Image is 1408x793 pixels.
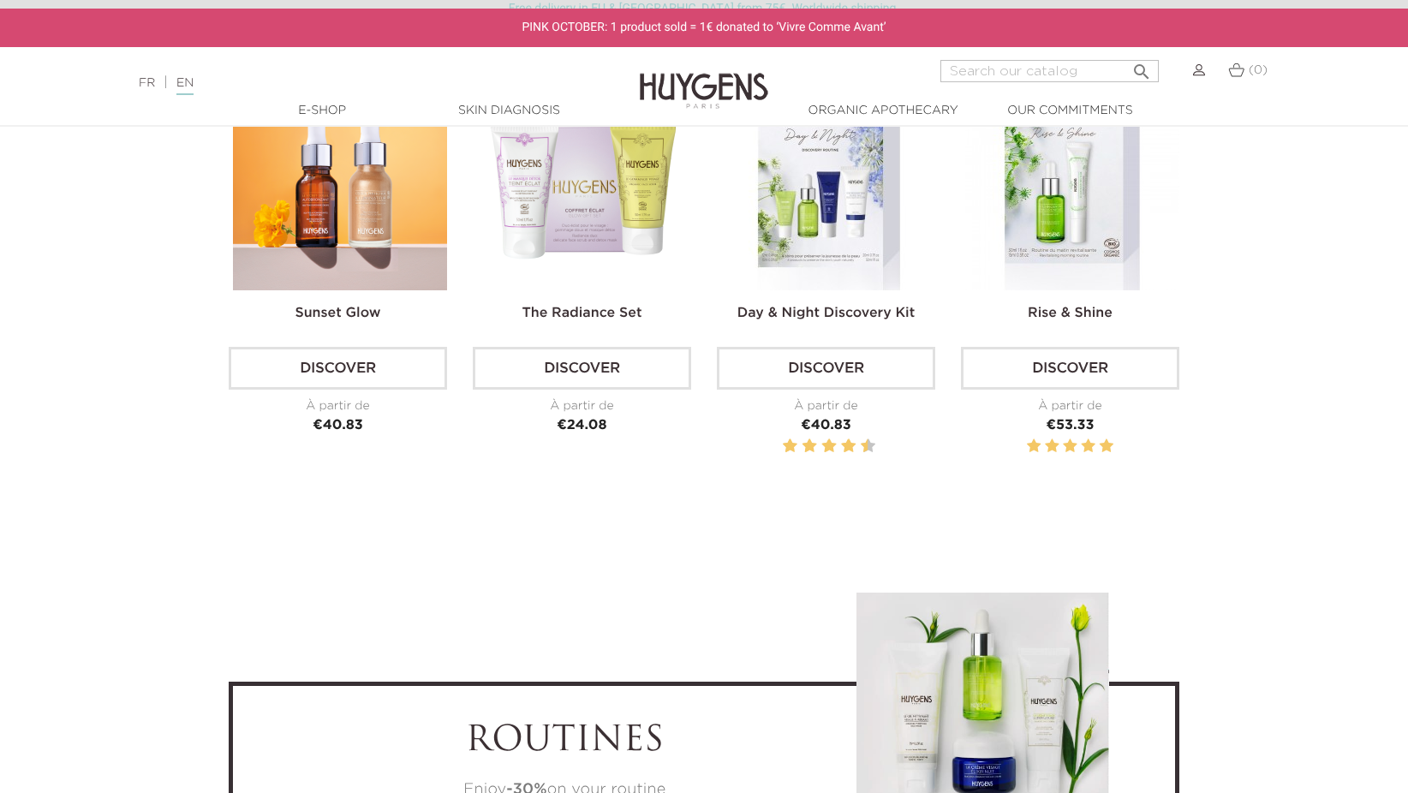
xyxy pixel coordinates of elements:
a: Day & Night Discovery Kit [737,307,915,320]
label: 2 [786,436,795,457]
a: Skin Diagnosis [423,102,594,120]
label: 4 [805,436,814,457]
label: 6 [825,436,833,457]
div: | [130,73,574,93]
img: Sunset Glow [233,76,447,290]
label: 2 [1045,436,1059,457]
div: À partir de [961,397,1179,415]
div: À partir de [473,397,691,415]
label: 9 [857,436,860,457]
a: Organic Apothecary [797,102,969,120]
img: Huygens [640,45,768,111]
img: Rise & Shine [965,76,1179,290]
img: The Radiance Set [477,76,691,290]
button:  [1126,55,1157,78]
a: Our commitments [984,102,1155,120]
label: 5 [819,436,821,457]
input: Search [940,60,1159,82]
img: Day & Night Discovery Kit [721,76,935,290]
label: 10 [864,436,873,457]
span: €53.33 [1047,419,1095,432]
a: FR [139,77,155,89]
label: 1 [779,436,782,457]
span: €24.08 [557,419,606,432]
span: (0) [1249,64,1268,76]
label: 5 [1100,436,1113,457]
a: Discover [473,347,691,390]
a: Discover [229,347,447,390]
a: Sunset Glow [295,307,380,320]
a: Discover [717,347,935,390]
a: The Radiance Set [522,307,642,320]
i:  [1131,57,1152,77]
a: Rise & Shine [1028,307,1113,320]
label: 4 [1081,436,1095,457]
div: À partir de [229,397,447,415]
span: €40.83 [313,419,363,432]
label: 3 [1063,436,1077,457]
a: Discover [961,347,1179,390]
span: €40.83 [801,419,851,432]
a: EN [176,77,194,95]
label: 1 [1027,436,1041,457]
a: E-Shop [236,102,408,120]
div: À partir de [717,397,935,415]
label: 8 [844,436,853,457]
h2: Routines [299,721,831,762]
label: 7 [838,436,840,457]
label: 3 [799,436,802,457]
